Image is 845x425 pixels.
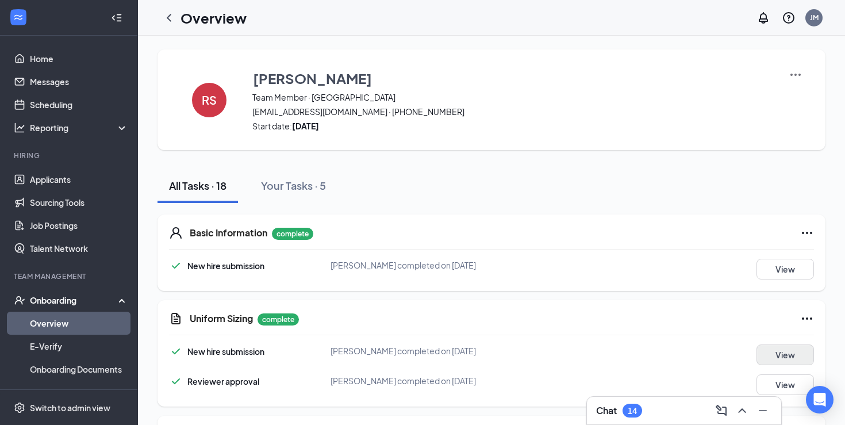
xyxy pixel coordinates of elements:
h1: Overview [180,8,247,28]
div: Team Management [14,271,126,281]
a: Home [30,47,128,70]
svg: Ellipses [800,312,814,326]
a: Talent Network [30,237,128,260]
svg: Checkmark [169,374,183,388]
button: RS [180,68,238,132]
svg: Analysis [14,122,25,133]
p: complete [258,313,299,326]
svg: UserCheck [14,294,25,306]
svg: User [169,226,183,240]
h4: RS [202,96,217,104]
div: Reporting [30,122,129,133]
div: 14 [628,406,637,416]
svg: Ellipses [800,226,814,240]
svg: ChevronLeft [162,11,176,25]
button: ComposeMessage [712,401,731,420]
strong: [DATE] [292,121,319,131]
svg: Minimize [756,404,770,418]
svg: Checkmark [169,344,183,358]
svg: Notifications [756,11,770,25]
button: View [756,374,814,395]
button: [PERSON_NAME] [252,68,774,89]
div: Hiring [14,151,126,160]
a: Applicants [30,168,128,191]
img: More Actions [789,68,802,82]
a: Job Postings [30,214,128,237]
span: New hire submission [187,261,264,271]
a: E-Verify [30,335,128,358]
span: [PERSON_NAME] completed on [DATE] [331,346,476,356]
p: complete [272,228,313,240]
span: [PERSON_NAME] completed on [DATE] [331,376,476,386]
button: Minimize [754,401,772,420]
div: Switch to admin view [30,402,110,413]
span: Reviewer approval [187,376,259,386]
svg: QuestionInfo [782,11,796,25]
div: All Tasks · 18 [169,178,226,193]
svg: Checkmark [169,259,183,273]
a: Overview [30,312,128,335]
svg: ChevronUp [735,404,749,418]
button: View [756,344,814,365]
h5: Basic Information [190,227,267,239]
a: Sourcing Tools [30,191,128,214]
div: JM [810,13,819,22]
span: [EMAIL_ADDRESS][DOMAIN_NAME] · [PHONE_NUMBER] [252,106,774,117]
span: Start date: [252,120,774,132]
a: Onboarding Documents [30,358,128,381]
div: Onboarding [30,294,118,306]
h3: [PERSON_NAME] [253,68,372,88]
div: Your Tasks · 5 [261,178,326,193]
svg: Settings [14,402,25,413]
svg: Collapse [111,12,122,24]
button: View [756,259,814,279]
h3: Chat [596,404,617,417]
a: Scheduling [30,93,128,116]
button: ChevronUp [733,401,751,420]
svg: ComposeMessage [715,404,728,418]
span: New hire submission [187,346,264,357]
svg: CustomFormIcon [169,312,183,326]
h5: Uniform Sizing [190,312,253,325]
svg: WorkstreamLogo [13,12,24,23]
span: [PERSON_NAME] completed on [DATE] [331,260,476,270]
a: Activity log [30,381,128,404]
a: Messages [30,70,128,93]
div: Open Intercom Messenger [806,386,834,413]
span: Team Member · [GEOGRAPHIC_DATA] [252,91,774,103]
